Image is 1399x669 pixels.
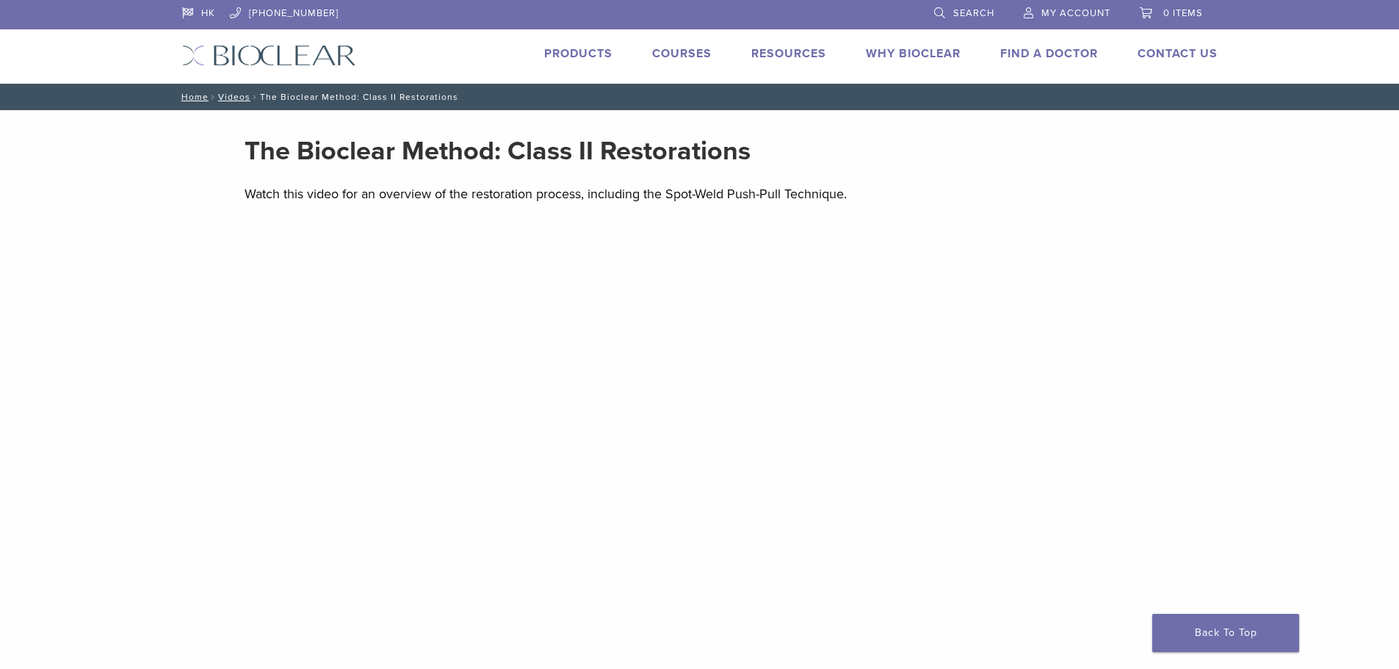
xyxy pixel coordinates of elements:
[1041,7,1110,19] span: My Account
[751,46,826,61] a: Resources
[1138,46,1218,61] a: Contact Us
[245,134,1155,169] h2: The Bioclear Method: Class II Restorations
[544,46,612,61] a: Products
[250,93,260,101] span: /
[1163,7,1203,19] span: 0 items
[953,7,994,19] span: Search
[171,84,1229,110] nav: The Bioclear Method: Class II Restorations
[652,46,712,61] a: Courses
[866,46,961,61] a: Why Bioclear
[1152,614,1299,652] a: Back To Top
[245,183,1155,205] p: Watch this video for an overview of the restoration process, including the Spot-Weld Push-Pull Te...
[218,92,250,102] a: Videos
[182,45,356,66] img: Bioclear
[209,93,218,101] span: /
[1000,46,1098,61] a: Find A Doctor
[177,92,209,102] a: Home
